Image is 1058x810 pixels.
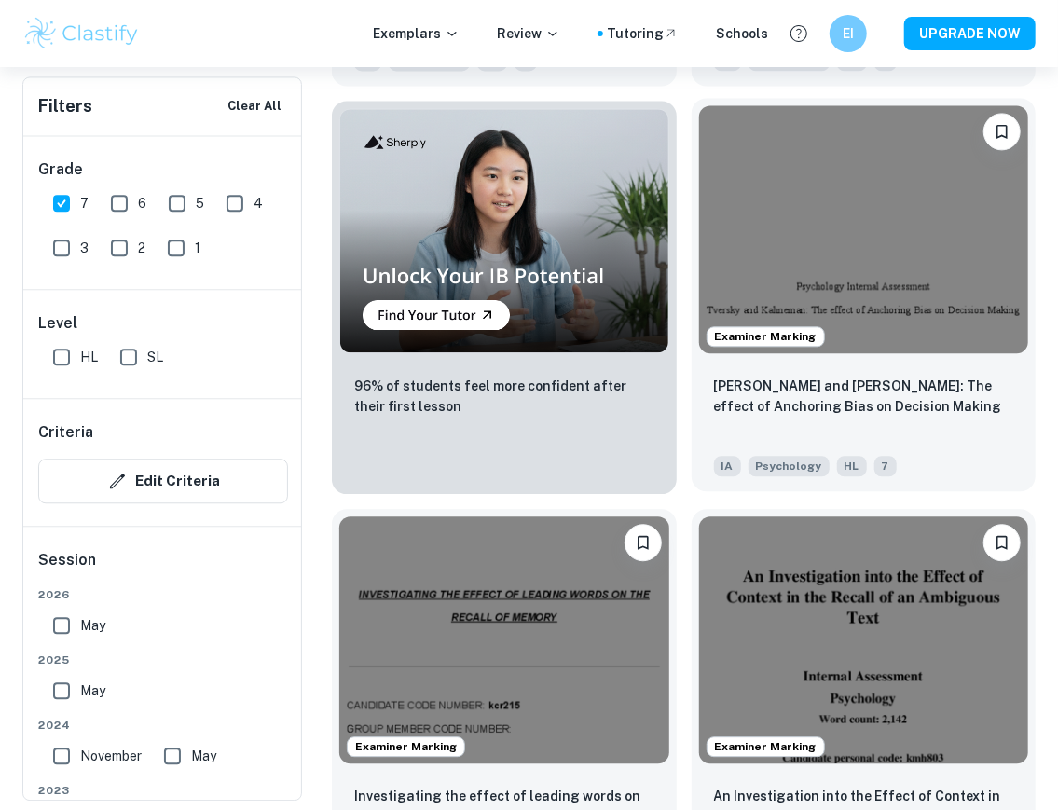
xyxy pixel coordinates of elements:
h6: Filters [38,93,92,119]
button: Edit Criteria [38,459,288,503]
span: 2026 [38,586,288,603]
span: Psychology [749,456,830,476]
img: Clastify logo [22,15,141,52]
button: UPGRADE NOW [904,17,1036,50]
span: HL [80,347,98,367]
p: Tversky and Kahneman: The effect of Anchoring Bias on Decision Making [714,376,1014,417]
a: Thumbnail96% of students feel more confident after their first lesson [332,101,677,493]
span: 6 [138,193,146,213]
img: Psychology IA example thumbnail: Tversky and Kahneman: The effect of Anch [699,105,1029,352]
span: 7 [80,193,89,213]
button: EI [830,15,867,52]
h6: Session [38,549,288,586]
p: 96% of students feel more confident after their first lesson [354,376,654,417]
span: Examiner Marking [348,738,464,755]
p: Exemplars [373,23,460,44]
span: 2 [138,238,145,258]
span: May [80,615,105,636]
span: SL [147,347,163,367]
a: Schools [716,23,768,44]
h6: EI [838,23,859,44]
span: 2024 [38,717,288,734]
button: Bookmark [983,113,1021,150]
img: Psychology IA example thumbnail: Investigating the effect of leading word [339,516,669,763]
span: November [80,746,142,766]
h6: Grade [38,158,288,181]
span: 5 [196,193,204,213]
span: 4 [254,193,263,213]
button: Bookmark [983,524,1021,561]
span: 2023 [38,782,288,799]
img: Psychology IA example thumbnail: An Investigation into the Effect of Cont [699,516,1029,763]
span: 7 [874,456,897,476]
span: May [191,746,216,766]
span: Examiner Marking [708,738,824,755]
button: Help and Feedback [783,18,815,49]
span: 1 [195,238,200,258]
h6: Level [38,312,288,335]
span: 3 [80,238,89,258]
a: Tutoring [607,23,679,44]
img: Thumbnail [339,108,669,353]
span: Examiner Marking [708,328,824,345]
p: Review [497,23,560,44]
a: Examiner MarkingBookmarkTversky and Kahneman: The effect of Anchoring Bias on Decision MakingIAPs... [692,101,1037,493]
span: HL [837,456,867,476]
button: Clear All [223,92,286,120]
h6: Criteria [38,421,93,444]
span: May [80,680,105,701]
span: IA [714,456,741,476]
button: Bookmark [625,524,662,561]
span: 2025 [38,652,288,668]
